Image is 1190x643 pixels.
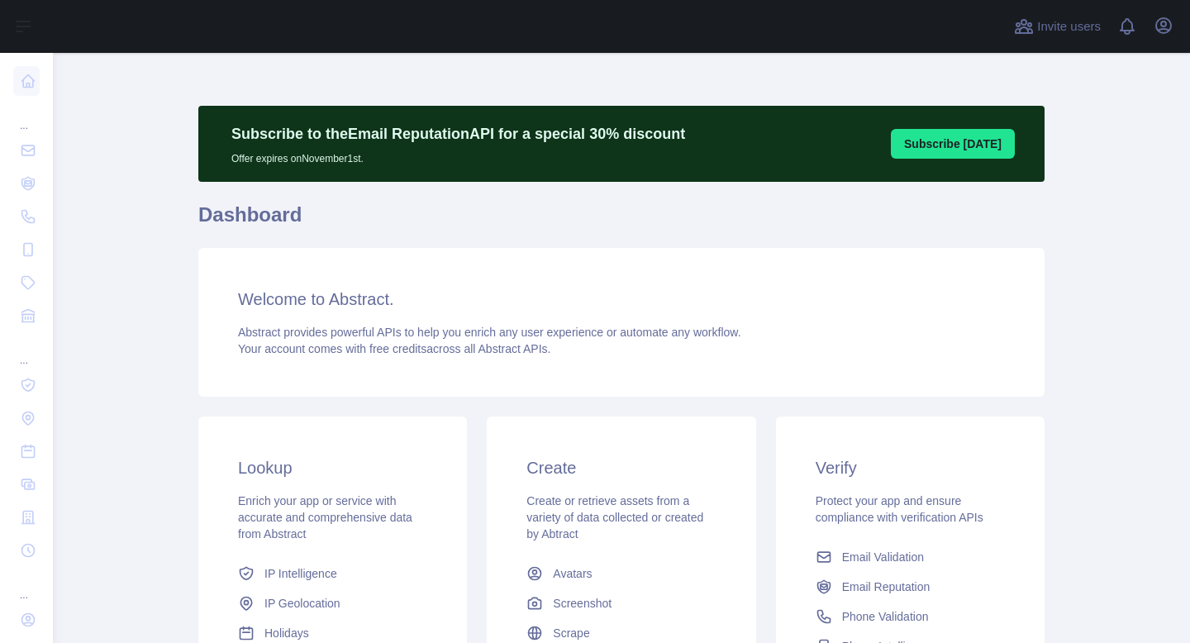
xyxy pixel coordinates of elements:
h3: Lookup [238,456,427,479]
a: Phone Validation [809,602,1011,631]
span: Your account comes with across all Abstract APIs. [238,342,550,355]
span: Phone Validation [842,608,929,625]
span: Create or retrieve assets from a variety of data collected or created by Abtract [526,494,703,541]
div: ... [13,99,40,132]
span: Invite users [1037,17,1101,36]
h3: Welcome to Abstract. [238,288,1005,311]
a: Screenshot [520,588,722,618]
button: Subscribe [DATE] [891,129,1015,159]
a: Email Reputation [809,572,1011,602]
span: Scrape [553,625,589,641]
a: IP Intelligence [231,559,434,588]
span: Protect your app and ensure compliance with verification APIs [816,494,983,524]
h1: Dashboard [198,202,1045,241]
button: Invite users [1011,13,1104,40]
span: free credits [369,342,426,355]
div: ... [13,569,40,602]
h3: Verify [816,456,1005,479]
span: Holidays [264,625,309,641]
span: Enrich your app or service with accurate and comprehensive data from Abstract [238,494,412,541]
span: IP Intelligence [264,565,337,582]
span: IP Geolocation [264,595,340,612]
a: Avatars [520,559,722,588]
span: Email Reputation [842,579,931,595]
div: ... [13,334,40,367]
p: Subscribe to the Email Reputation API for a special 30 % discount [231,122,685,145]
a: Email Validation [809,542,1011,572]
a: IP Geolocation [231,588,434,618]
span: Screenshot [553,595,612,612]
p: Offer expires on November 1st. [231,145,685,165]
span: Avatars [553,565,592,582]
span: Abstract provides powerful APIs to help you enrich any user experience or automate any workflow. [238,326,741,339]
h3: Create [526,456,716,479]
span: Email Validation [842,549,924,565]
